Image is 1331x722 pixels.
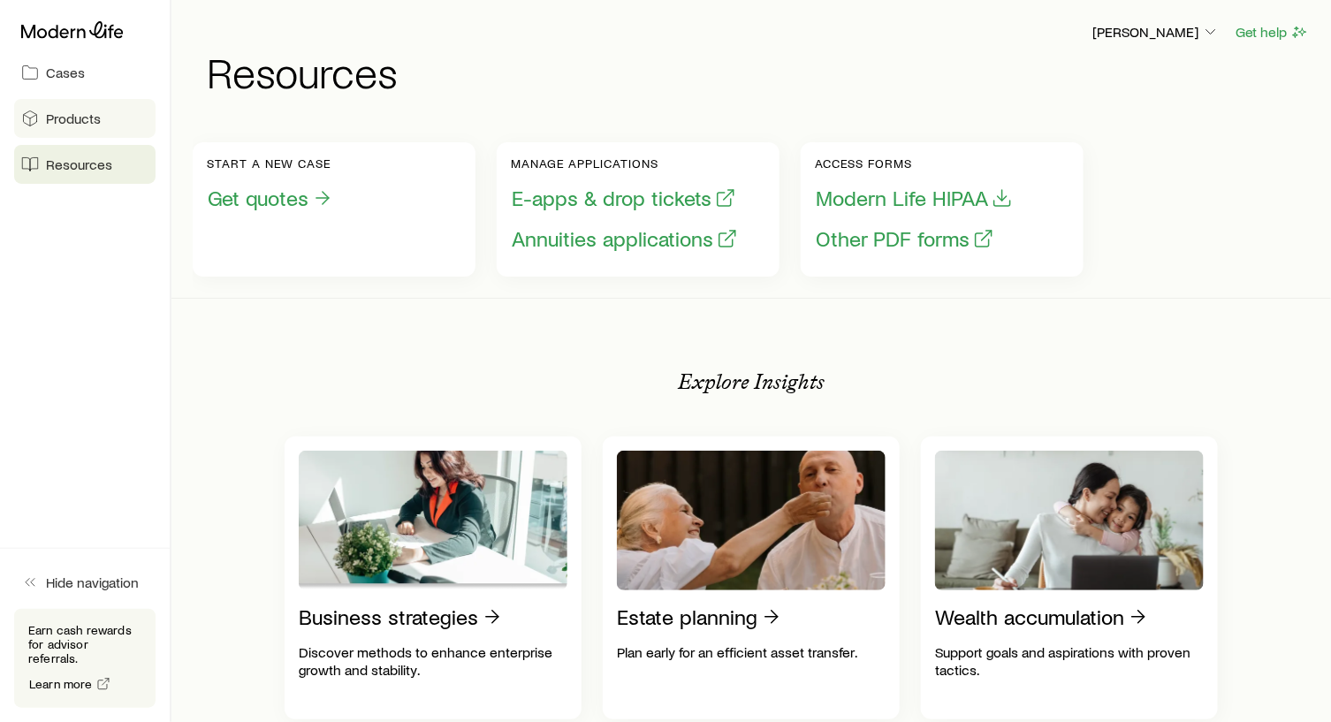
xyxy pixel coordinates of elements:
[299,643,567,679] p: Discover methods to enhance enterprise growth and stability.
[511,185,737,212] button: E-apps & drop tickets
[14,145,156,184] a: Resources
[603,437,900,719] a: Estate planningPlan early for an efficient asset transfer.
[1091,22,1221,43] button: [PERSON_NAME]
[617,604,757,629] p: Estate planning
[921,437,1218,719] a: Wealth accumulationSupport goals and aspirations with proven tactics.
[511,225,739,253] button: Annuities applications
[14,563,156,602] button: Hide navigation
[815,185,1014,212] button: Modern Life HIPAA
[511,156,739,171] p: Manage applications
[815,156,1014,171] p: Access forms
[1235,22,1310,42] button: Get help
[46,574,139,591] span: Hide navigation
[285,437,582,719] a: Business strategiesDiscover methods to enhance enterprise growth and stability.
[935,643,1204,679] p: Support goals and aspirations with proven tactics.
[299,604,478,629] p: Business strategies
[29,678,93,690] span: Learn more
[617,451,886,590] img: Estate planning
[207,185,334,212] button: Get quotes
[46,110,101,127] span: Products
[14,609,156,708] div: Earn cash rewards for advisor referrals.Learn more
[207,156,334,171] p: Start a new case
[299,451,567,590] img: Business strategies
[28,623,141,665] p: Earn cash rewards for advisor referrals.
[617,643,886,661] p: Plan early for an efficient asset transfer.
[678,369,825,394] p: Explore Insights
[14,53,156,92] a: Cases
[1092,23,1220,41] p: [PERSON_NAME]
[935,451,1204,590] img: Wealth accumulation
[815,225,995,253] button: Other PDF forms
[935,604,1124,629] p: Wealth accumulation
[46,156,112,173] span: Resources
[14,99,156,138] a: Products
[207,50,1310,93] h1: Resources
[46,64,85,81] span: Cases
